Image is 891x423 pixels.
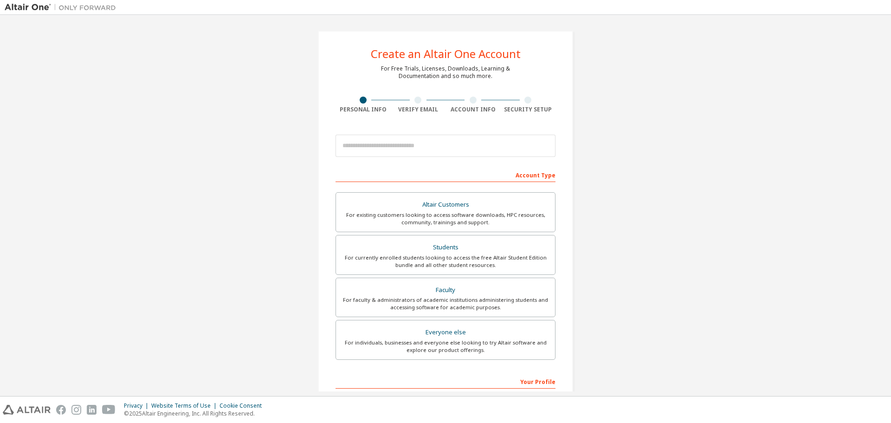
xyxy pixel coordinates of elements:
div: Website Terms of Use [151,402,220,410]
div: Account Info [445,106,501,113]
div: Security Setup [501,106,556,113]
div: Personal Info [336,106,391,113]
img: linkedin.svg [87,405,97,415]
img: youtube.svg [102,405,116,415]
div: Faculty [342,284,549,297]
div: For faculty & administrators of academic institutions administering students and accessing softwa... [342,296,549,311]
div: Privacy [124,402,151,410]
div: Cookie Consent [220,402,267,410]
div: Altair Customers [342,198,549,211]
div: For Free Trials, Licenses, Downloads, Learning & Documentation and so much more. [381,65,510,80]
div: For individuals, businesses and everyone else looking to try Altair software and explore our prod... [342,339,549,354]
img: altair_logo.svg [3,405,51,415]
div: Everyone else [342,326,549,339]
div: Students [342,241,549,254]
div: Account Type [336,167,555,182]
img: facebook.svg [56,405,66,415]
div: Create an Altair One Account [371,48,521,59]
div: Verify Email [391,106,446,113]
img: instagram.svg [71,405,81,415]
div: For currently enrolled students looking to access the free Altair Student Edition bundle and all ... [342,254,549,269]
img: Altair One [5,3,121,12]
p: © 2025 Altair Engineering, Inc. All Rights Reserved. [124,410,267,417]
div: For existing customers looking to access software downloads, HPC resources, community, trainings ... [342,211,549,226]
div: Your Profile [336,374,555,389]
